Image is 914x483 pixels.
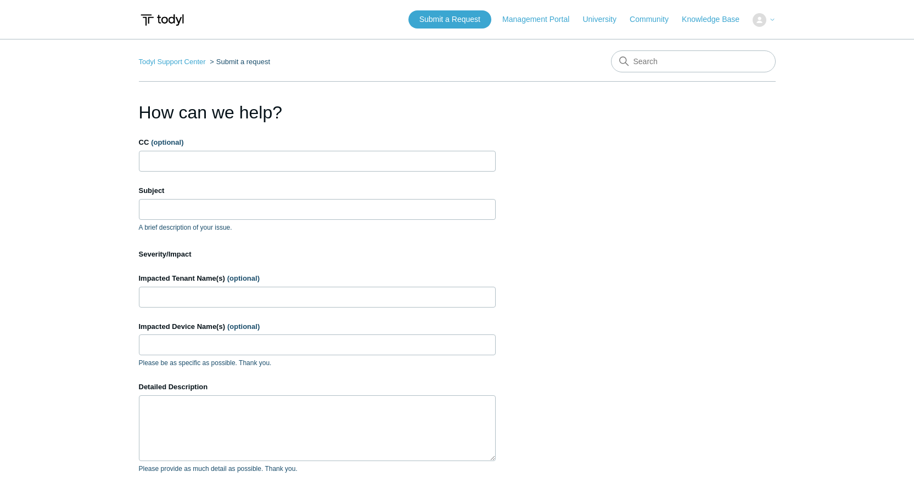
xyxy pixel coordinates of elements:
p: Please be as specific as possible. Thank you. [139,358,496,368]
img: Todyl Support Center Help Center home page [139,10,186,30]
label: Impacted Tenant Name(s) [139,273,496,284]
input: Search [611,50,776,72]
label: Subject [139,185,496,196]
label: Severity/Impact [139,249,496,260]
span: (optional) [227,274,260,282]
a: Community [630,14,680,25]
a: Management Portal [502,14,580,25]
li: Todyl Support Center [139,58,208,66]
h1: How can we help? [139,99,496,126]
label: CC [139,137,496,148]
label: Detailed Description [139,382,496,393]
a: Todyl Support Center [139,58,206,66]
li: Submit a request [208,58,270,66]
label: Impacted Device Name(s) [139,321,496,332]
a: Submit a Request [408,10,491,29]
a: Knowledge Base [682,14,750,25]
a: University [582,14,627,25]
span: (optional) [151,138,183,146]
p: A brief description of your issue. [139,223,496,232]
p: Please provide as much detail as possible. Thank you. [139,464,496,474]
span: (optional) [227,322,260,331]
